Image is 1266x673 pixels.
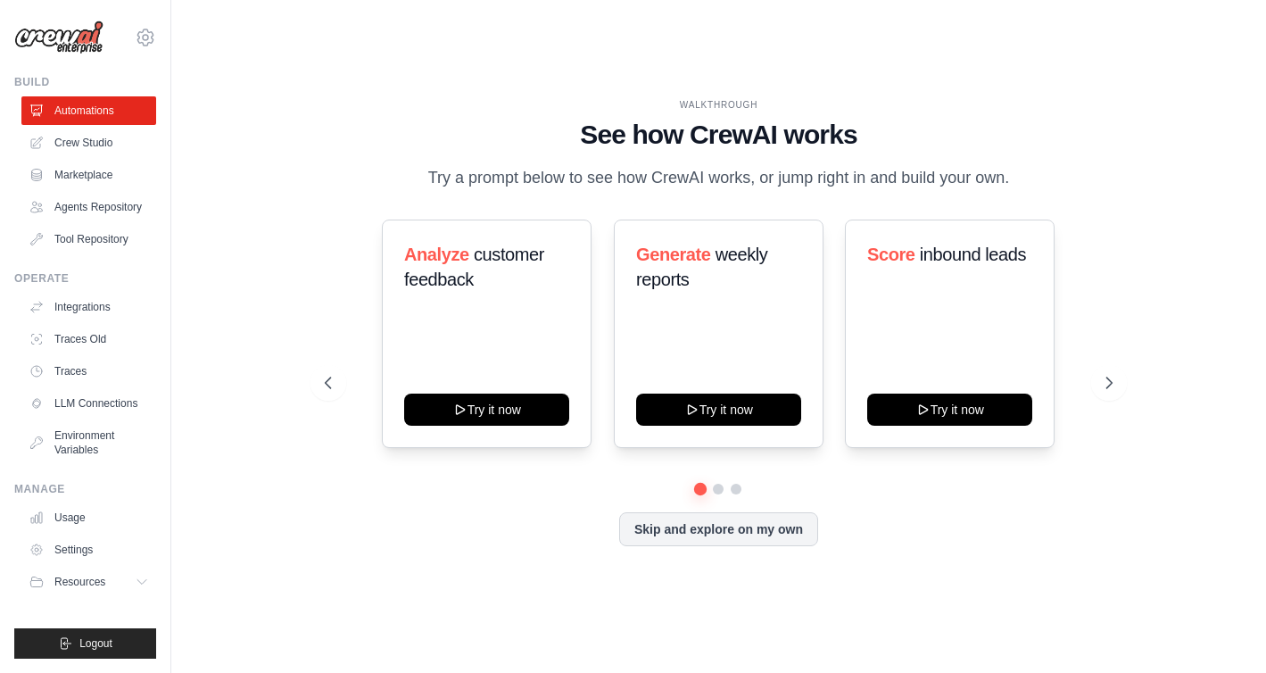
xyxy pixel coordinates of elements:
a: Traces Old [21,325,156,353]
img: Logo [14,21,103,54]
button: Try it now [867,394,1032,426]
a: Tool Repository [21,225,156,253]
span: Generate [636,245,711,264]
span: Score [867,245,915,264]
span: inbound leads [920,245,1026,264]
a: Usage [21,503,156,532]
a: Automations [21,96,156,125]
a: Marketplace [21,161,156,189]
span: customer feedback [404,245,544,289]
div: Operate [14,271,156,286]
a: Environment Variables [21,421,156,464]
a: Settings [21,536,156,564]
span: Analyze [404,245,469,264]
div: WALKTHROUGH [325,98,1112,112]
span: Resources [54,575,105,589]
div: Manage [14,482,156,496]
span: weekly reports [636,245,767,289]
a: Traces [21,357,156,386]
button: Logout [14,628,156,659]
a: Crew Studio [21,129,156,157]
button: Try it now [636,394,801,426]
h1: See how CrewAI works [325,119,1112,151]
p: Try a prompt below to see how CrewAI works, or jump right in and build your own. [418,165,1018,191]
a: LLM Connections [21,389,156,418]
button: Skip and explore on my own [619,512,818,546]
span: Logout [79,636,112,651]
a: Integrations [21,293,156,321]
button: Try it now [404,394,569,426]
div: Build [14,75,156,89]
a: Agents Repository [21,193,156,221]
button: Resources [21,568,156,596]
